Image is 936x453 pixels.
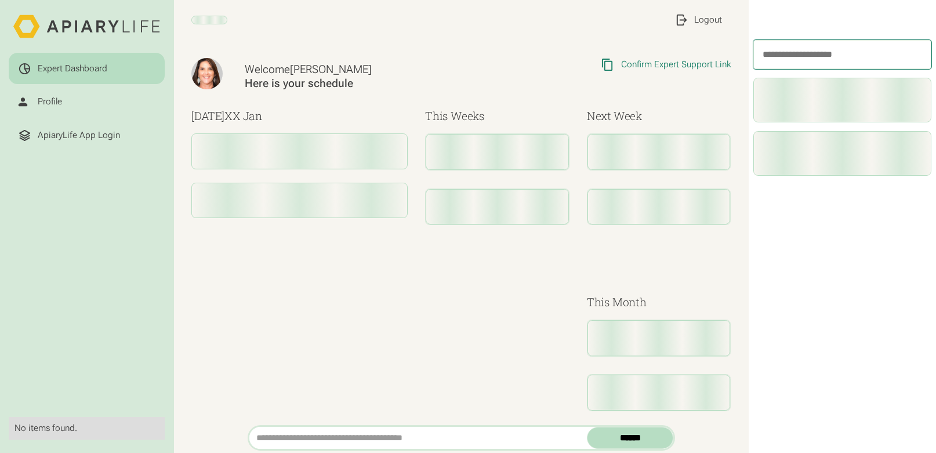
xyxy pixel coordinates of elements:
div: ApiaryLife App Login [38,130,120,141]
div: Logout [694,15,722,26]
div: No items found. [14,423,159,434]
div: Expert Dashboard [38,63,107,74]
div: Welcome [245,63,485,77]
div: Profile [38,96,62,107]
h3: Next Week [587,108,731,125]
span: XX Jan [224,108,262,123]
span: [PERSON_NAME] [290,63,372,76]
h3: This Month [587,294,731,311]
h3: This Weeks [425,108,569,125]
div: Here is your schedule [245,77,485,90]
div: Confirm Expert Support Link [621,59,731,70]
a: Logout [665,5,731,36]
a: Profile [9,86,165,118]
a: Expert Dashboard [9,53,165,84]
h3: [DATE] [191,108,407,125]
a: ApiaryLife App Login [9,119,165,151]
